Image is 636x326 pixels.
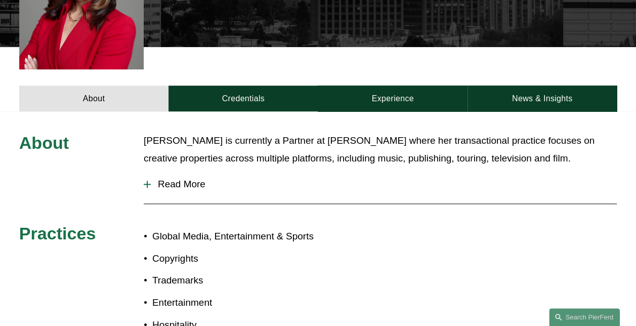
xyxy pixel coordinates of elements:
[152,250,318,267] p: Copyrights
[19,133,69,152] span: About
[468,86,617,111] a: News & Insights
[151,179,617,190] span: Read More
[152,228,318,245] p: Global Media, Entertainment & Sports
[144,132,617,167] p: [PERSON_NAME] is currently a Partner at [PERSON_NAME] where her transactional practice focuses on...
[152,272,318,289] p: Trademarks
[19,86,168,111] a: About
[152,294,318,311] p: Entertainment
[168,86,318,111] a: Credentials
[549,308,620,326] a: Search this site
[318,86,467,111] a: Experience
[144,171,617,197] button: Read More
[19,224,96,243] span: Practices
